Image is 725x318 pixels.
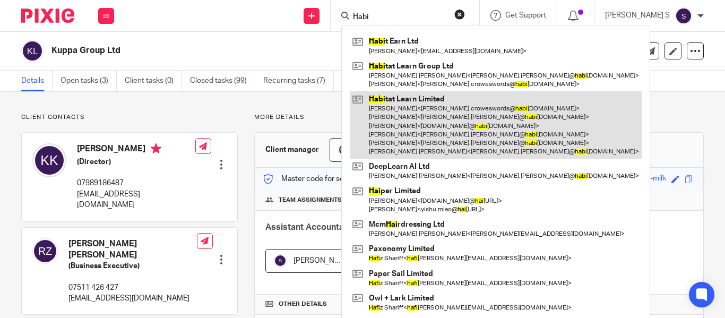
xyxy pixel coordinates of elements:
[254,113,704,122] p: More details
[294,257,358,264] span: [PERSON_NAME] R
[125,71,182,91] a: Client tasks (0)
[21,40,44,62] img: svg%3E
[68,238,197,261] h4: [PERSON_NAME] [PERSON_NAME]
[352,13,447,22] input: Search
[32,238,58,264] img: svg%3E
[68,293,197,304] p: [EMAIL_ADDRESS][DOMAIN_NAME]
[263,71,334,91] a: Recurring tasks (7)
[505,12,546,19] span: Get Support
[274,254,287,267] img: svg%3E
[263,174,446,184] p: Master code for secure communications and files
[605,10,670,21] p: [PERSON_NAME] S
[68,261,197,271] h5: (Business Executive)
[279,196,342,204] span: Team assignments
[77,178,195,188] p: 07989186487
[454,9,465,20] button: Clear
[21,113,238,122] p: Client contacts
[265,144,319,155] h3: Client manager
[265,223,352,231] span: Assistant Accountant
[279,300,327,308] span: Other details
[77,189,195,211] p: [EMAIL_ADDRESS][DOMAIN_NAME]
[61,71,117,91] a: Open tasks (3)
[77,143,195,157] h4: [PERSON_NAME]
[51,45,458,56] h2: Kuppa Group Ltd
[564,173,666,185] div: vegan-azure-polka-dotted-milk
[151,143,161,154] i: Primary
[675,7,692,24] img: svg%3E
[21,8,74,23] img: Pixie
[32,143,66,177] img: svg%3E
[190,71,255,91] a: Closed tasks (99)
[21,71,53,91] a: Details
[338,143,351,156] img: svg%3E
[68,282,197,293] p: 07511 426 427
[77,157,195,167] h5: (Director)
